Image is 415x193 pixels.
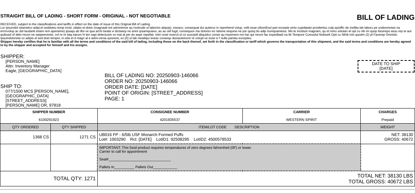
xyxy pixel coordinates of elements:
td: CARRIER [242,109,360,124]
div: DATE TO SHIP [DATE] [358,60,415,72]
div: Shipper hereby certifies that he is familiar with all the terms and conditions of the said bill o... [0,40,415,47]
div: BILL OF LADING NO: 20250903-146066 ORDER NO: 20250903-146066 ORDER DATE: [DATE] POINT OF ORIGIN: ... [105,72,415,102]
div: 6100291923 [2,118,96,122]
div: BILL OF LADING [300,13,415,22]
td: ITEM/LOT CODE DESCRIPTION [97,124,361,131]
td: QTY SHIPPED [51,124,97,131]
td: SHIPPER NUMBER [0,109,98,124]
td: WEIGHT [361,124,415,131]
td: QTY ORDERED [0,124,51,131]
td: IMPORTANT: This food product requires temperatures of zero degrees fahrenheit (0F) or lower. Carr... [97,144,361,171]
td: 1368 CS [0,131,51,144]
td: CHARGES [361,109,415,124]
td: TOTAL NET: 38130 LBS TOTAL GROSS: 40672 LBS [97,171,415,186]
div: WESTERN SPIRIT [244,118,359,122]
td: TOTAL QTY: 1271 [0,171,98,186]
div: Prepaid [362,118,413,122]
td: UB016 FP - 6/5lb USF Monarch Formed Puffs Lot#: 1003290 Rct: [DATE] LotID1: 92508295 LotID2: 4500... [97,131,361,144]
div: SHIP TO: [0,83,104,89]
div: 4201835537 [99,118,241,122]
div: SHIPPER: [0,53,104,59]
div: 077/1500 MCS [PERSON_NAME],[GEOGRAPHIC_DATA] [STREET_ADDRESS] [PERSON_NAME] OR, 97818 [5,89,104,108]
td: CONSIGNEE NUMBER [97,109,242,124]
td: NET: 38130 GROSS: 40672 [361,131,415,144]
td: 1271 CS [51,131,97,144]
div: [PERSON_NAME] Attn: Inventory Manager Eagle, [GEOGRAPHIC_DATA] [5,59,104,73]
